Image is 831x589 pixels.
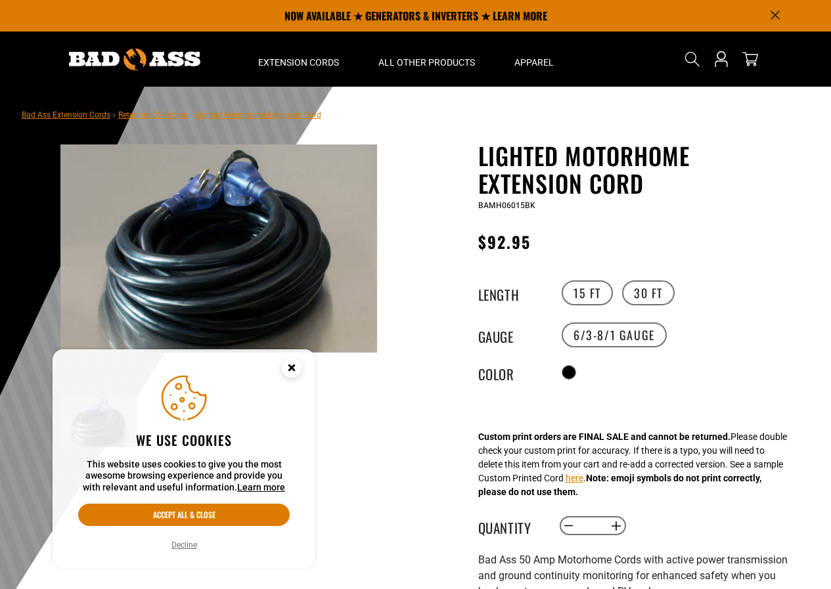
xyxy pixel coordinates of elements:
[478,430,787,499] div: Please double check your custom print for accuracy. If there is a typo, you will need to delete t...
[238,32,359,87] summary: Extension Cords
[378,56,475,68] span: All Other Products
[478,230,531,253] span: $92.95
[478,326,544,343] legend: Gauge
[78,459,290,494] p: This website uses cookies to give you the most awesome browsing experience and provide you with r...
[118,110,188,120] a: Return to Collection
[562,280,613,305] label: 15 FT
[478,284,544,301] legend: Length
[622,280,675,305] label: 30 FT
[78,431,290,448] h2: We use cookies
[478,473,761,497] strong: Note: emoji symbols do not print correctly, please do not use them.
[53,349,315,569] aside: Cookie Consent
[78,504,290,526] button: Accept all & close
[478,142,800,197] h1: Lighted Motorhome Extension Cord
[191,110,193,120] span: ›
[113,110,116,120] span: ›
[237,482,285,492] a: Learn more
[495,32,573,87] summary: Apparel
[60,144,377,353] img: black
[168,538,201,552] button: Decline
[566,471,583,485] button: here
[196,110,321,120] span: Lighted Motorhome Extension Cord
[478,201,535,210] span: BAMH06015BK
[478,364,544,381] legend: Color
[22,110,110,120] a: Bad Ass Extension Cords
[478,517,544,534] label: Quantity
[258,56,339,68] span: Extension Cords
[562,322,667,347] label: 6/3-8/1 Gauge
[682,49,703,70] summary: Search
[359,32,495,87] summary: All Other Products
[22,106,321,122] nav: breadcrumbs
[478,431,730,442] strong: Custom print orders are FINAL SALE and cannot be returned.
[69,49,200,70] img: Bad Ass Extension Cords
[514,56,554,68] span: Apparel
